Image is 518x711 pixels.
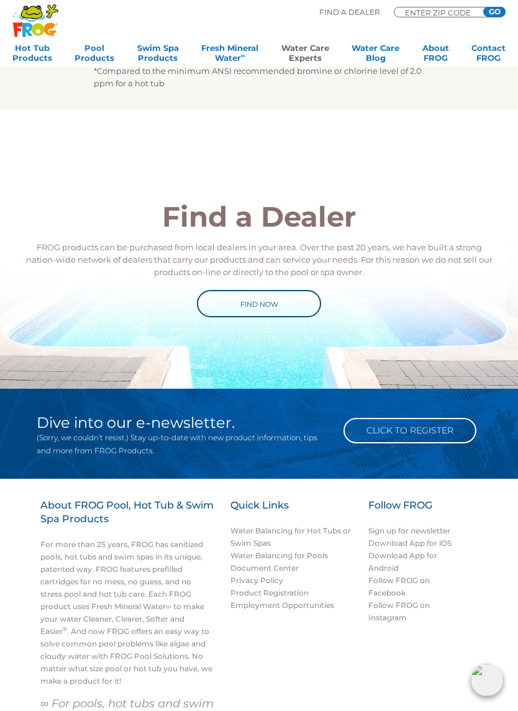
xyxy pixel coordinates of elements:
a: Hot TubProducts [12,43,52,68]
a: Follow FROG on Facebook [368,576,430,597]
p: FROG products can be purchased from local dealers in your area. Over the past 20 years, we have b... [23,241,495,278]
h3: Follow FROG [368,499,468,525]
p: For more than 25 years, FROG has sanitized pools, hot tubs and swim spas in its unique, patented ... [40,538,214,687]
a: Download App for Android [368,551,437,573]
a: Follow FROG on Instagram [368,600,430,622]
sup: ® [63,625,67,632]
a: Privacy Policy [230,576,283,585]
h3: About FROG Pool, Hot Tub & Swim Spa Products [40,499,214,538]
input: GO [483,7,506,17]
a: Sign up for newsletter [368,526,450,535]
sup: ∞ [241,52,245,59]
a: AboutFROG [422,43,449,68]
p: Find A Dealer [319,7,380,18]
img: openIcon [471,664,503,696]
a: Find Now [197,290,321,317]
a: Employment Opportunities [230,600,334,610]
a: Water Balancing for Hot Tubs or Swim Spas [230,526,351,548]
a: Water Balancing for Pools [230,551,328,560]
a: Swim SpaProducts [137,43,179,68]
a: Click to Register [343,418,476,443]
h2: Dive into our e-newsletter. [37,415,330,431]
a: Water CareBlog [352,43,399,68]
input: Zip Code Form [404,9,478,16]
p: (Sorry, we couldn’t resist.) Stay up-to-date with new product information, tips and more from FRO... [37,431,330,457]
a: PoolProducts [75,43,114,68]
a: Download App for iOS [368,538,452,548]
a: ContactFROG [471,43,506,68]
a: Product Registration [230,588,309,597]
a: Document Center [230,563,299,573]
a: Fresh MineralWater∞ [201,43,258,68]
h2: Find a Dealer [23,202,495,230]
h3: Quick Links [230,499,358,525]
p: *Compared to the minimum ANSI recommended bromine or chlorine level of 2.0 ppm for a hot tub [94,65,424,89]
a: Water CareExperts [281,43,329,68]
